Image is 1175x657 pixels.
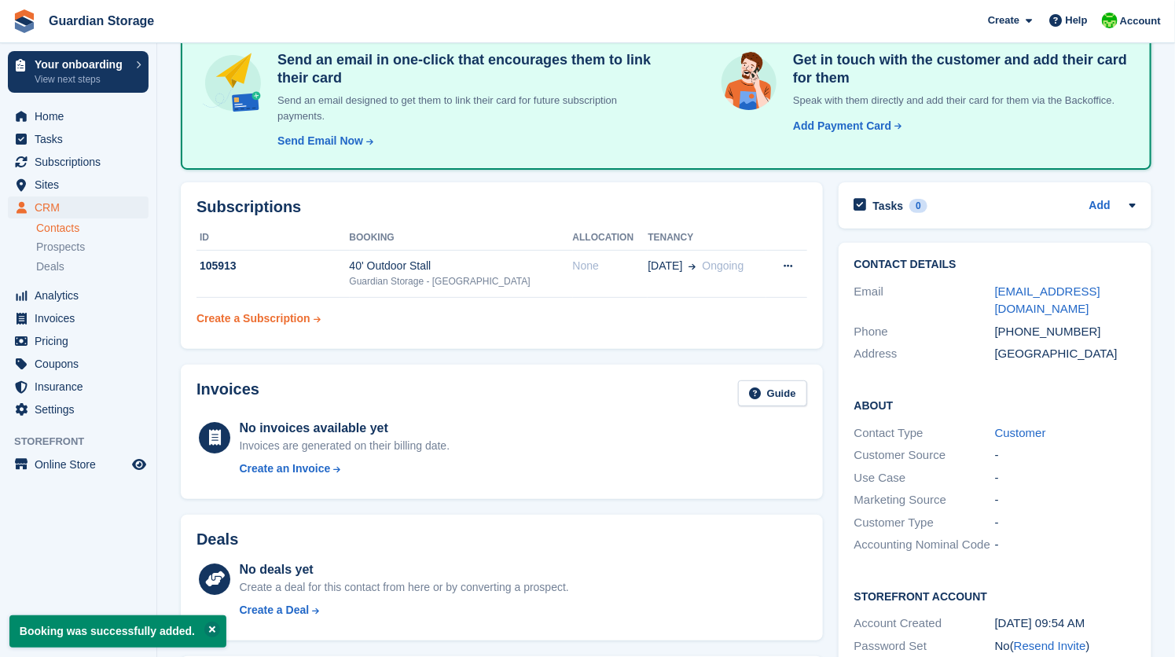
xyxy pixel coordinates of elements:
div: Create a Deal [239,602,309,618]
div: [GEOGRAPHIC_DATA] [995,345,1136,363]
th: Allocation [573,226,648,251]
a: menu [8,174,149,196]
div: Marketing Source [854,491,995,509]
th: ID [196,226,350,251]
div: Use Case [854,469,995,487]
a: Your onboarding View next steps [8,51,149,93]
span: Deals [36,259,64,274]
a: Prospects [36,239,149,255]
div: - [995,469,1136,487]
div: Send Email Now [277,133,363,149]
a: Guide [738,380,807,406]
p: Booking was successfully added. [9,615,226,648]
div: - [995,536,1136,554]
p: View next steps [35,72,128,86]
div: Address [854,345,995,363]
a: Create an Invoice [239,461,450,477]
a: menu [8,284,149,306]
span: Sites [35,174,129,196]
span: Help [1066,13,1088,28]
a: menu [8,453,149,475]
img: get-in-touch-e3e95b6451f4e49772a6039d3abdde126589d6f45a760754adfa51be33bf0f70.svg [718,51,780,114]
span: Pricing [35,330,129,352]
span: [DATE] [648,258,682,274]
div: Create a deal for this contact from here or by converting a prospect. [239,579,568,596]
span: Home [35,105,129,127]
a: Create a Deal [239,602,568,618]
span: Storefront [14,434,156,450]
img: Andrew Kinakin [1102,13,1118,28]
h2: Deals [196,530,238,549]
div: Accounting Nominal Code [854,536,995,554]
a: menu [8,307,149,329]
span: Subscriptions [35,151,129,173]
div: Guardian Storage - [GEOGRAPHIC_DATA] [350,274,573,288]
a: menu [8,353,149,375]
div: Customer Source [854,446,995,464]
div: Create an Invoice [239,461,330,477]
div: Invoices are generated on their billing date. [239,438,450,454]
div: Create a Subscription [196,310,310,327]
div: [PHONE_NUMBER] [995,323,1136,341]
span: Ongoing [703,259,744,272]
a: Contacts [36,221,149,236]
span: ( ) [1010,639,1090,652]
div: No [995,637,1136,655]
a: [EMAIL_ADDRESS][DOMAIN_NAME] [995,284,1100,316]
div: No invoices available yet [239,419,450,438]
div: - [995,514,1136,532]
a: Add [1089,197,1111,215]
div: No deals yet [239,560,568,579]
div: None [573,258,648,274]
p: Speak with them directly and add their card for them via the Backoffice. [787,93,1131,108]
img: send-email-b5881ef4c8f827a638e46e229e590028c7e36e3a6c99d2365469aff88783de13.svg [201,51,265,115]
a: Deals [36,259,149,275]
h2: About [854,397,1136,413]
a: menu [8,128,149,150]
p: Send an email designed to get them to link their card for future subscription payments. [271,93,655,123]
a: Guardian Storage [42,8,160,34]
a: Create a Subscription [196,304,321,333]
div: - [995,491,1136,509]
a: Resend Invite [1014,639,1086,652]
div: Email [854,283,995,318]
span: Create [988,13,1019,28]
h4: Get in touch with the customer and add their card for them [787,51,1131,86]
span: Coupons [35,353,129,375]
span: Settings [35,398,129,420]
div: Contact Type [854,424,995,442]
div: Account Created [854,615,995,633]
th: Tenancy [648,226,766,251]
a: menu [8,398,149,420]
div: Password Set [854,637,995,655]
div: 105913 [196,258,350,274]
div: 40' Outdoor Stall [350,258,573,274]
a: Add Payment Card [787,118,903,134]
span: Prospects [36,240,85,255]
a: Preview store [130,455,149,474]
span: Analytics [35,284,129,306]
div: - [995,446,1136,464]
a: menu [8,376,149,398]
h2: Storefront Account [854,588,1136,604]
h4: Send an email in one-click that encourages them to link their card [271,51,655,86]
span: Online Store [35,453,129,475]
div: Customer Type [854,514,995,532]
span: Tasks [35,128,129,150]
p: Your onboarding [35,59,128,70]
h2: Invoices [196,380,259,406]
div: Phone [854,323,995,341]
h2: Contact Details [854,259,1136,271]
th: Booking [350,226,573,251]
div: Add Payment Card [793,118,891,134]
span: Invoices [35,307,129,329]
img: stora-icon-8386f47178a22dfd0bd8f6a31ec36ba5ce8667c1dd55bd0f319d3a0aa187defe.svg [13,9,36,33]
a: menu [8,105,149,127]
a: menu [8,196,149,218]
h2: Tasks [873,199,904,213]
a: Customer [995,426,1046,439]
a: menu [8,330,149,352]
span: CRM [35,196,129,218]
a: menu [8,151,149,173]
span: Insurance [35,376,129,398]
